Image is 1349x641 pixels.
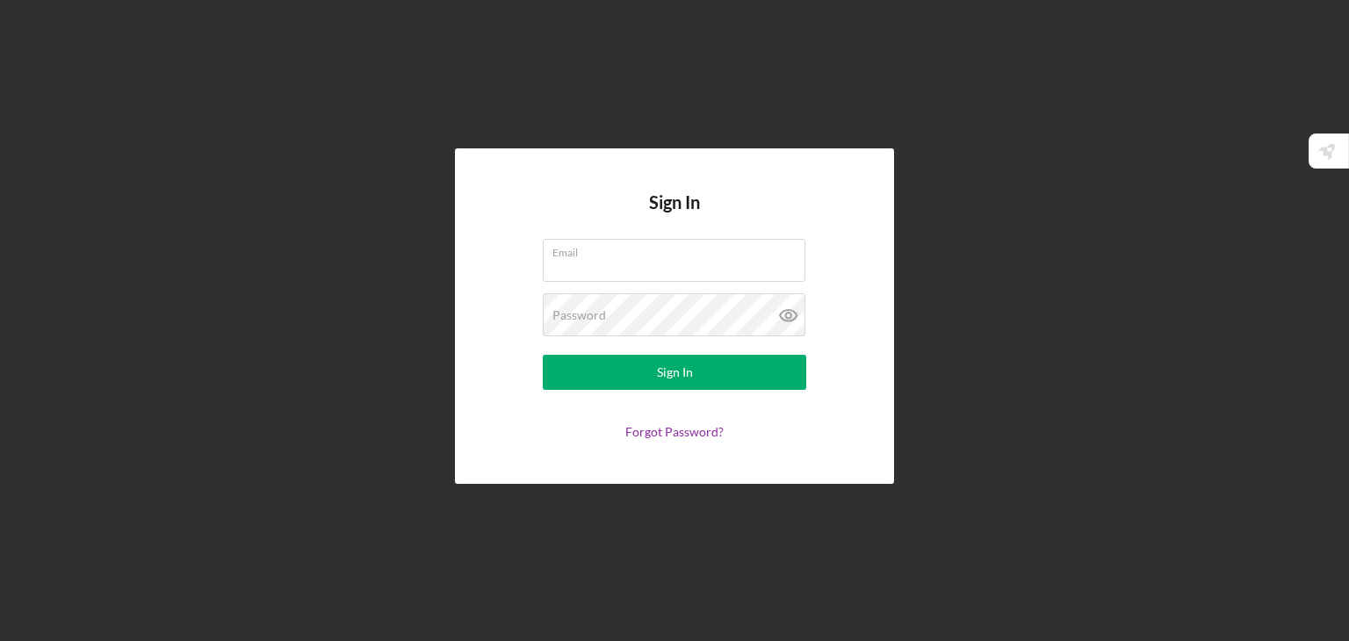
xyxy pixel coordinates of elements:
[552,240,805,259] label: Email
[552,308,606,322] label: Password
[543,355,806,390] button: Sign In
[625,424,724,439] a: Forgot Password?
[649,192,700,239] h4: Sign In
[657,355,693,390] div: Sign In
